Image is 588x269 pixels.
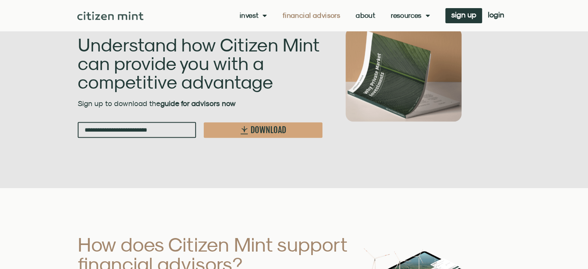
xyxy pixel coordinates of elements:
[77,12,143,20] img: Citizen Mint
[391,12,430,19] a: Resources
[445,8,482,23] a: sign up
[482,8,510,23] a: login
[451,12,476,17] span: sign up
[204,122,322,138] button: DOWNLOAD
[346,27,462,122] img: Private Markets
[240,12,267,19] a: Invest
[283,12,340,19] a: Financial Advisors
[240,12,430,19] nav: Menu
[488,12,504,17] span: login
[160,99,236,108] strong: guide for advisors now
[78,35,323,91] h2: Understand how Citizen Mint can provide you with a competitive advantage
[78,122,323,142] form: New Form
[251,126,286,134] span: DOWNLOAD
[356,12,375,19] a: About
[78,99,236,108] span: Sign up to download the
